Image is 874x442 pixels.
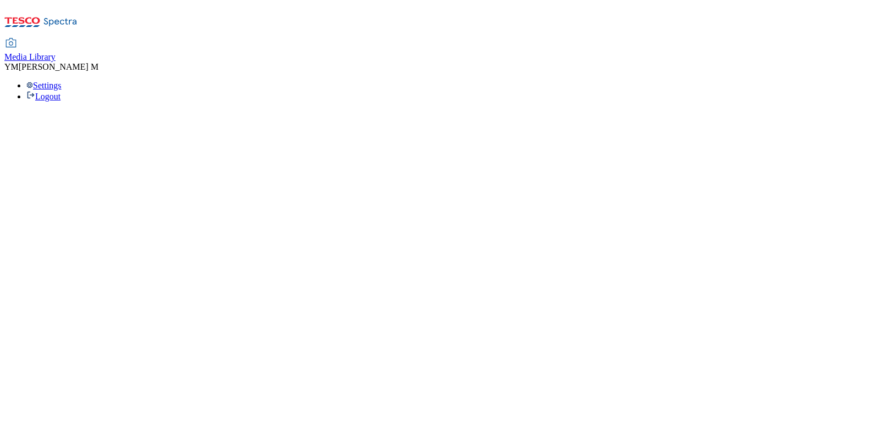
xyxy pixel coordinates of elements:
span: YM [4,62,19,71]
a: Settings [26,81,62,90]
span: Media Library [4,52,56,61]
span: [PERSON_NAME] M [19,62,98,71]
a: Logout [26,92,60,101]
a: Media Library [4,39,56,62]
